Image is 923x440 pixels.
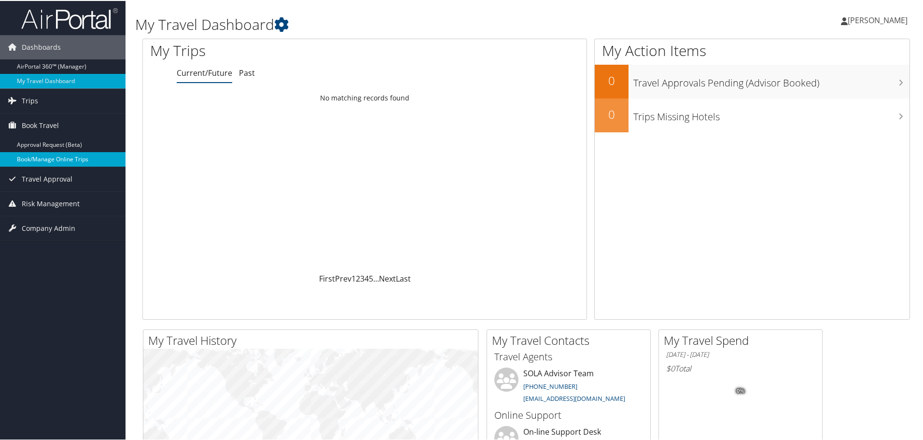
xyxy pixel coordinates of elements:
[841,5,917,34] a: [PERSON_NAME]
[523,381,577,390] a: [PHONE_NUMBER]
[22,113,59,137] span: Book Travel
[373,272,379,283] span: …
[319,272,335,283] a: First
[523,393,625,402] a: [EMAIL_ADDRESS][DOMAIN_NAME]
[379,272,396,283] a: Next
[356,272,360,283] a: 2
[396,272,411,283] a: Last
[848,14,908,25] span: [PERSON_NAME]
[595,98,909,131] a: 0Trips Missing Hotels
[666,349,815,358] h6: [DATE] - [DATE]
[666,362,815,373] h6: Total
[335,272,351,283] a: Prev
[595,64,909,98] a: 0Travel Approvals Pending (Advisor Booked)
[666,362,675,373] span: $0
[148,331,478,348] h2: My Travel History
[492,331,650,348] h2: My Travel Contacts
[595,40,909,60] h1: My Action Items
[489,367,648,406] li: SOLA Advisor Team
[633,71,909,89] h3: Travel Approvals Pending (Advisor Booked)
[150,40,394,60] h1: My Trips
[22,215,75,240] span: Company Admin
[22,166,72,190] span: Travel Approval
[737,387,744,393] tspan: 0%
[21,6,118,29] img: airportal-logo.png
[177,67,232,77] a: Current/Future
[369,272,373,283] a: 5
[595,105,629,122] h2: 0
[595,71,629,88] h2: 0
[239,67,255,77] a: Past
[351,272,356,283] a: 1
[364,272,369,283] a: 4
[135,14,657,34] h1: My Travel Dashboard
[360,272,364,283] a: 3
[664,331,822,348] h2: My Travel Spend
[633,104,909,123] h3: Trips Missing Hotels
[494,349,643,363] h3: Travel Agents
[22,34,61,58] span: Dashboards
[22,88,38,112] span: Trips
[143,88,587,106] td: No matching records found
[22,191,80,215] span: Risk Management
[494,408,643,421] h3: Online Support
